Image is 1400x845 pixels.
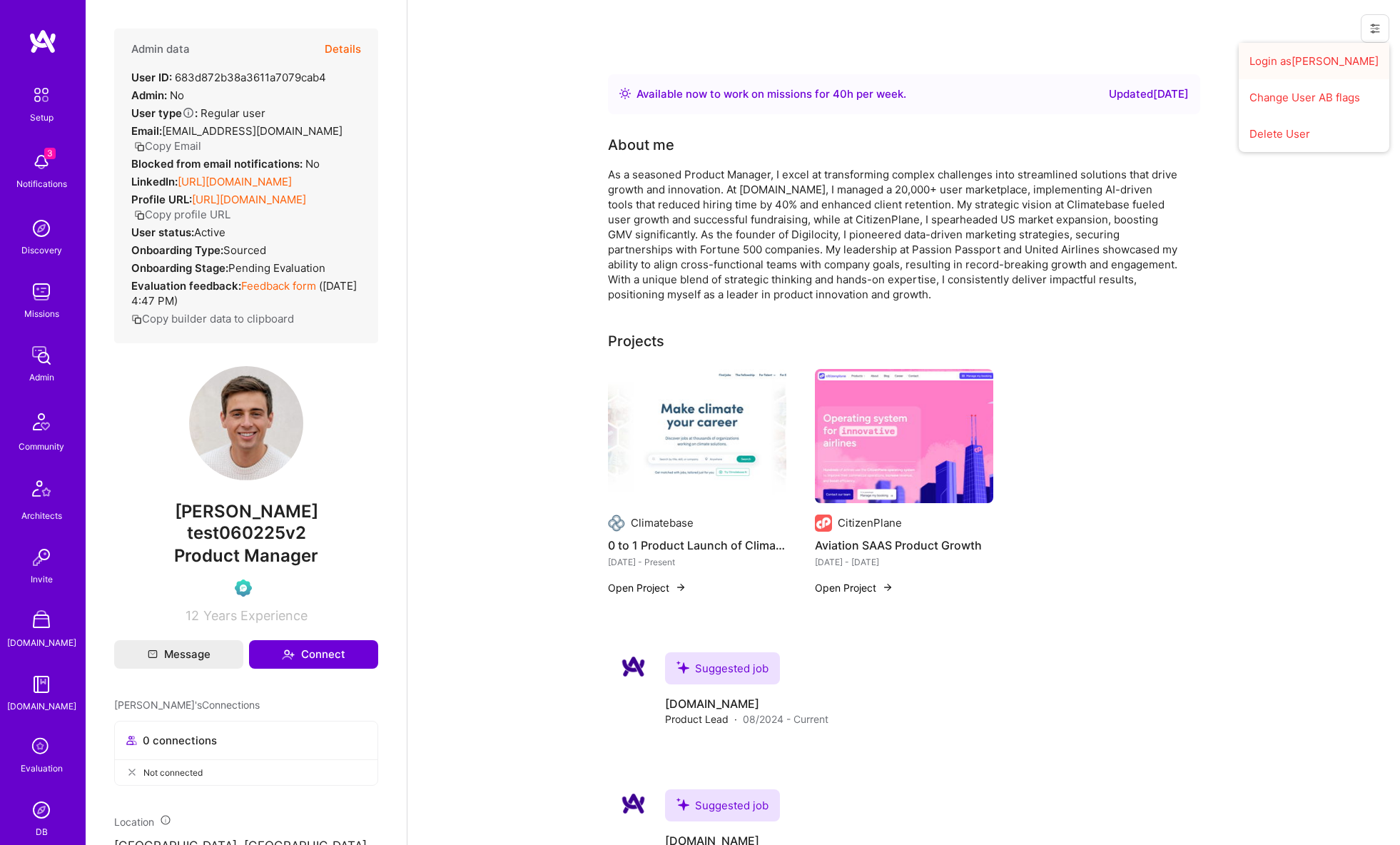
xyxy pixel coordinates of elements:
[131,70,326,85] div: 683d872b38a3611a7079cab4
[676,798,689,811] i: icon SuggestedTeams
[282,648,295,661] i: icon Connect
[27,341,56,370] img: admin teamwork
[325,29,361,70] button: Details
[178,175,292,188] a: [URL][DOMAIN_NAME]
[143,765,203,780] span: Not connected
[203,608,308,623] span: Years Experience
[815,369,993,503] img: Aviation SAAS Product Growth
[608,369,786,503] img: 0 to 1 Product Launch of Climatebase
[1239,116,1389,152] button: Delete User
[131,88,184,103] div: No
[815,515,832,532] img: Company logo
[631,515,694,530] div: Climatebase
[131,311,294,326] button: Copy builder data to clipboard
[162,124,343,138] span: [EMAIL_ADDRESS][DOMAIN_NAME]
[114,814,378,829] div: Location
[131,71,172,84] strong: User ID:
[223,243,266,257] span: sourced
[131,226,194,239] strong: User status:
[815,580,893,595] button: Open Project
[24,405,59,439] img: Community
[24,306,59,321] div: Missions
[44,148,56,159] span: 3
[131,124,162,138] strong: Email:
[131,106,265,121] div: Regular user
[148,649,158,659] i: icon Mail
[665,712,729,727] span: Product Lead
[815,536,993,555] h4: Aviation SAAS Product Growth
[608,515,625,532] img: Company logo
[21,508,62,523] div: Architects
[131,157,305,171] strong: Blocked from email notifications:
[114,697,260,712] span: [PERSON_NAME]'s Connections
[882,582,893,593] img: arrow-right
[608,580,686,595] button: Open Project
[143,733,217,748] span: 0 connections
[194,226,225,239] span: Active
[134,138,201,153] button: Copy Email
[131,261,228,275] strong: Onboarding Stage:
[608,167,1179,302] div: As a seasoned Product Manager, I excel at transforming complex challenges into streamlined soluti...
[27,214,56,243] img: discovery
[24,474,59,508] img: Architects
[114,721,378,786] button: 0 connectionsNot connected
[36,824,48,839] div: DB
[665,696,828,712] h4: [DOMAIN_NAME]
[27,607,56,635] img: A Store
[619,88,631,99] img: Availability
[29,29,57,54] img: logo
[1239,79,1389,116] button: Change User AB flags
[619,652,648,681] img: Company logo
[838,515,902,530] div: CitizenPlane
[833,87,847,101] span: 40
[249,640,378,669] button: Connect
[27,796,56,824] img: Admin Search
[19,439,64,454] div: Community
[27,148,56,176] img: bell
[619,789,648,818] img: Company logo
[21,243,62,258] div: Discovery
[31,572,53,587] div: Invite
[131,193,192,206] strong: Profile URL:
[241,279,316,293] a: Feedback form
[134,210,145,221] i: icon Copy
[26,80,56,110] img: setup
[734,712,737,727] span: ·
[665,789,780,821] div: Suggested job
[126,766,138,778] i: icon CloseGray
[131,43,190,56] h4: Admin data
[7,635,76,650] div: [DOMAIN_NAME]
[1109,86,1189,103] div: Updated [DATE]
[815,555,993,570] div: [DATE] - [DATE]
[608,134,674,156] div: About me
[189,366,303,480] img: User Avatar
[27,670,56,699] img: guide book
[16,176,67,191] div: Notifications
[131,314,142,325] i: icon Copy
[29,370,54,385] div: Admin
[21,761,63,776] div: Evaluation
[676,661,689,674] i: icon SuggestedTeams
[174,545,318,566] span: Product Manager
[134,141,145,152] i: icon Copy
[192,193,306,206] a: [URL][DOMAIN_NAME]
[131,278,361,308] div: ( [DATE] 4:47 PM )
[743,712,828,727] span: 08/2024 - Current
[30,110,54,125] div: Setup
[608,555,786,570] div: [DATE] - Present
[131,243,223,257] strong: Onboarding Type:
[131,175,178,188] strong: LinkedIn:
[131,88,167,102] strong: Admin:
[1239,43,1389,79] button: Login as[PERSON_NAME]
[126,735,137,746] i: icon Collaborator
[28,734,55,761] i: icon SelectionTeam
[608,536,786,555] h4: 0 to 1 Product Launch of Climatebase
[235,580,252,597] img: Evaluation Call Pending
[131,156,320,171] div: No
[636,86,906,103] div: Available now to work on missions for h per week .
[182,106,195,119] i: Help
[114,501,378,544] span: [PERSON_NAME] test060225v2
[675,582,686,593] img: arrow-right
[608,330,664,352] div: Projects
[131,106,198,120] strong: User type :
